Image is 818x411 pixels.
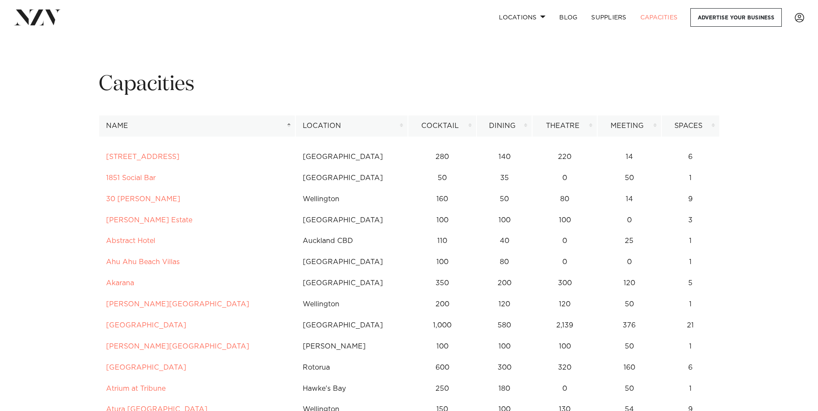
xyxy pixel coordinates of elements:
td: 80 [476,252,532,273]
td: 50 [408,168,477,189]
td: 100 [476,210,532,231]
td: Wellington [295,294,408,315]
td: 0 [532,230,597,252]
td: 120 [597,273,661,294]
a: [STREET_ADDRESS] [106,153,179,160]
td: 200 [476,273,532,294]
td: 50 [597,168,661,189]
td: 1 [661,336,720,357]
a: [GEOGRAPHIC_DATA] [106,364,186,371]
td: 1 [661,294,720,315]
td: 250 [408,378,477,399]
td: 180 [476,378,532,399]
th: Name: activate to sort column descending [99,115,295,137]
td: Hawke's Bay [295,378,408,399]
td: 0 [597,210,661,231]
td: 1 [661,168,720,189]
td: 100 [476,336,532,357]
td: 200 [408,294,477,315]
td: 140 [476,146,532,168]
td: 50 [597,336,661,357]
td: 40 [476,230,532,252]
td: 300 [532,273,597,294]
a: Atrium at Tribune [106,385,166,392]
td: 280 [408,146,477,168]
td: 1 [661,378,720,399]
td: 1 [661,252,720,273]
td: [PERSON_NAME] [295,336,408,357]
td: 2,139 [532,315,597,336]
td: 5 [661,273,720,294]
td: 300 [476,357,532,378]
td: 0 [532,252,597,273]
td: 25 [597,230,661,252]
th: Spaces: activate to sort column ascending [661,115,720,137]
td: Rotorua [295,357,408,378]
td: 376 [597,315,661,336]
a: Akarana [106,280,134,286]
a: Capacities [633,8,685,27]
td: 320 [532,357,597,378]
td: 100 [408,252,477,273]
td: 160 [597,357,661,378]
td: 100 [532,336,597,357]
th: Location: activate to sort column ascending [295,115,408,137]
td: 0 [597,252,661,273]
td: [GEOGRAPHIC_DATA] [295,273,408,294]
td: [GEOGRAPHIC_DATA] [295,168,408,189]
a: 30 [PERSON_NAME] [106,196,180,202]
td: Wellington [295,189,408,210]
td: 50 [476,189,532,210]
a: 1851 Social Bar [106,174,156,181]
td: 6 [661,146,720,168]
td: 220 [532,146,597,168]
td: 14 [597,189,661,210]
td: 100 [408,336,477,357]
td: 50 [597,294,661,315]
td: 80 [532,189,597,210]
td: 0 [532,378,597,399]
a: Advertise your business [690,8,782,27]
td: 50 [597,378,661,399]
td: 110 [408,230,477,252]
a: BLOG [552,8,584,27]
a: [GEOGRAPHIC_DATA] [106,322,186,329]
td: 6 [661,357,720,378]
td: 14 [597,146,661,168]
td: 1 [661,230,720,252]
a: Ahu Ahu Beach Villas [106,258,180,265]
td: 1,000 [408,315,477,336]
a: [PERSON_NAME][GEOGRAPHIC_DATA] [106,301,249,308]
td: 160 [408,189,477,210]
th: Dining: activate to sort column ascending [476,115,532,137]
td: 9 [661,189,720,210]
td: 100 [532,210,597,231]
th: Theatre: activate to sort column ascending [532,115,597,137]
td: [GEOGRAPHIC_DATA] [295,146,408,168]
td: 0 [532,168,597,189]
a: [PERSON_NAME][GEOGRAPHIC_DATA] [106,343,249,350]
td: 350 [408,273,477,294]
h1: Capacities [99,71,720,98]
img: nzv-logo.png [14,9,61,25]
td: Auckland CBD [295,230,408,252]
td: 120 [532,294,597,315]
td: [GEOGRAPHIC_DATA] [295,252,408,273]
a: Abstract Hotel [106,237,155,244]
a: Locations [492,8,552,27]
td: 21 [661,315,720,336]
td: 580 [476,315,532,336]
th: Cocktail: activate to sort column ascending [408,115,477,137]
td: 600 [408,357,477,378]
td: [GEOGRAPHIC_DATA] [295,210,408,231]
td: 3 [661,210,720,231]
td: 100 [408,210,477,231]
a: [PERSON_NAME] Estate [106,217,192,224]
td: 35 [476,168,532,189]
th: Meeting: activate to sort column ascending [597,115,661,137]
a: SUPPLIERS [584,8,633,27]
td: 120 [476,294,532,315]
td: [GEOGRAPHIC_DATA] [295,315,408,336]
